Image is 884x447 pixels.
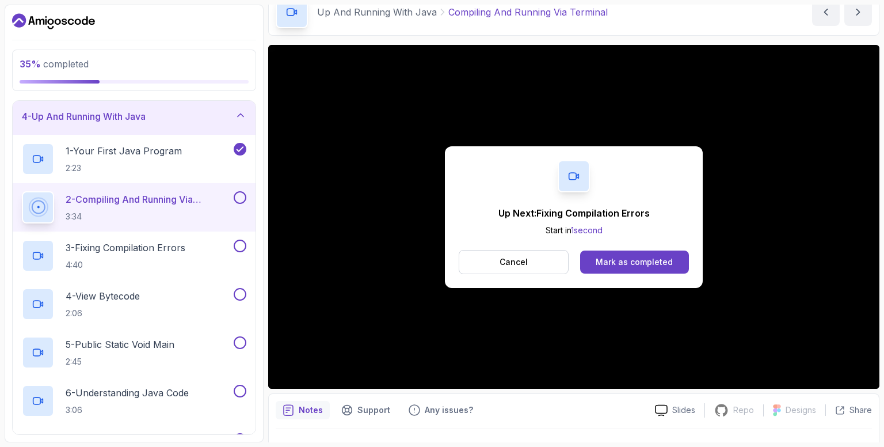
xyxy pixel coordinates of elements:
p: 2:23 [66,162,182,174]
p: 2:45 [66,356,174,368]
p: Support [357,404,390,416]
div: Mark as completed [596,256,673,268]
p: 1 - Your First Java Program [66,144,182,158]
span: 35 % [20,58,41,70]
p: Repo [733,404,754,416]
p: 3:34 [66,211,231,222]
p: Up Next: Fixing Compilation Errors [498,206,650,220]
h3: 4 - Up And Running With Java [22,109,146,123]
p: 5 - Public Static Void Main [66,338,174,351]
p: Up And Running With Java [317,5,437,19]
p: 4 - View Bytecode [66,289,140,303]
p: Any issues? [425,404,473,416]
button: 3-Fixing Compilation Errors4:40 [22,240,246,272]
p: Start in [498,225,650,236]
p: 6 - Understanding Java Code [66,386,189,400]
p: 3:06 [66,404,189,416]
p: 4:40 [66,259,185,271]
p: 2 - Compiling And Running Via Terminal [66,192,231,206]
button: 6-Understanding Java Code3:06 [22,385,246,417]
button: Support button [334,401,397,419]
button: notes button [276,401,330,419]
button: 4-Up And Running With Java [13,98,256,135]
button: 1-Your First Java Program2:23 [22,143,246,175]
p: Designs [786,404,816,416]
button: 4-View Bytecode2:06 [22,288,246,320]
button: Feedback button [402,401,480,419]
iframe: 3 - Compiling and Running via Terminal [268,45,879,389]
p: Share [849,404,872,416]
button: 2-Compiling And Running Via Terminal3:34 [22,191,246,223]
button: 5-Public Static Void Main2:45 [22,336,246,369]
p: Slides [672,404,695,416]
p: Compiling And Running Via Terminal [448,5,608,19]
p: 2:06 [66,308,140,319]
span: 1 second [571,225,603,235]
p: Cancel [500,256,528,268]
a: Dashboard [12,12,95,31]
button: Mark as completed [580,251,689,274]
a: Slides [646,404,704,416]
span: completed [20,58,89,70]
button: Share [825,404,872,416]
p: 3 - Fixing Compilation Errors [66,241,185,255]
p: Notes [299,404,323,416]
button: Cancel [459,250,569,274]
